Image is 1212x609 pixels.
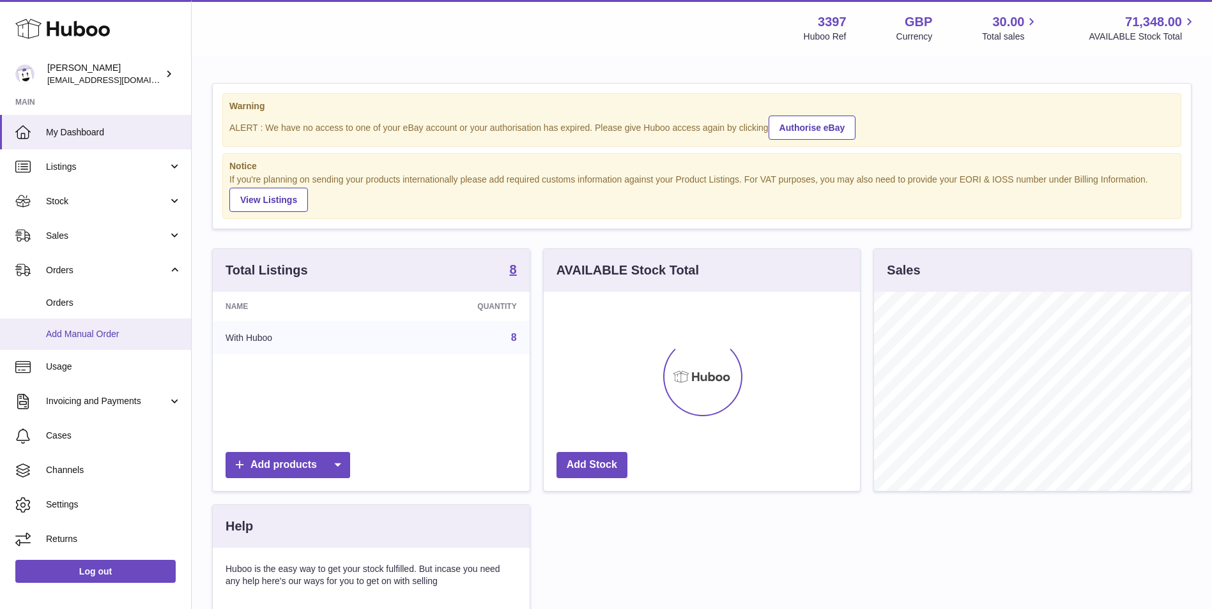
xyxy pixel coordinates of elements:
h3: Sales [887,262,920,279]
a: 8 [510,263,517,278]
span: Invoicing and Payments [46,395,168,407]
strong: 3397 [818,13,847,31]
h3: Help [226,518,253,535]
a: Authorise eBay [769,116,856,140]
a: 71,348.00 AVAILABLE Stock Total [1089,13,1197,43]
img: sales@canchema.com [15,64,35,84]
th: Quantity [380,292,529,321]
span: Add Manual Order [46,328,181,340]
a: Add Stock [556,452,627,478]
td: With Huboo [213,321,380,354]
span: 71,348.00 [1125,13,1182,31]
span: Total sales [982,31,1039,43]
a: Add products [226,452,350,478]
div: [PERSON_NAME] [47,62,162,86]
strong: GBP [905,13,932,31]
h3: Total Listings [226,262,308,279]
p: Huboo is the easy way to get your stock fulfilled. But incase you need any help here's our ways f... [226,563,517,587]
div: If you're planning on sending your products internationally please add required customs informati... [229,174,1174,212]
span: 30.00 [992,13,1024,31]
div: ALERT : We have no access to one of your eBay account or your authorisation has expired. Please g... [229,114,1174,140]
span: Returns [46,533,181,545]
span: My Dashboard [46,126,181,139]
span: Orders [46,264,168,276]
div: Currency [896,31,933,43]
span: Usage [46,361,181,373]
span: [EMAIL_ADDRESS][DOMAIN_NAME] [47,75,188,85]
a: View Listings [229,188,308,212]
span: Stock [46,195,168,207]
span: Sales [46,230,168,242]
a: Log out [15,560,176,583]
strong: Warning [229,100,1174,112]
h3: AVAILABLE Stock Total [556,262,699,279]
a: 8 [511,332,517,343]
div: Huboo Ref [804,31,847,43]
span: Channels [46,464,181,476]
a: 30.00 Total sales [982,13,1039,43]
span: Orders [46,297,181,309]
strong: Notice [229,160,1174,172]
span: Settings [46,499,181,511]
th: Name [213,292,380,321]
strong: 8 [510,263,517,276]
span: Cases [46,430,181,442]
span: AVAILABLE Stock Total [1089,31,1197,43]
span: Listings [46,161,168,173]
